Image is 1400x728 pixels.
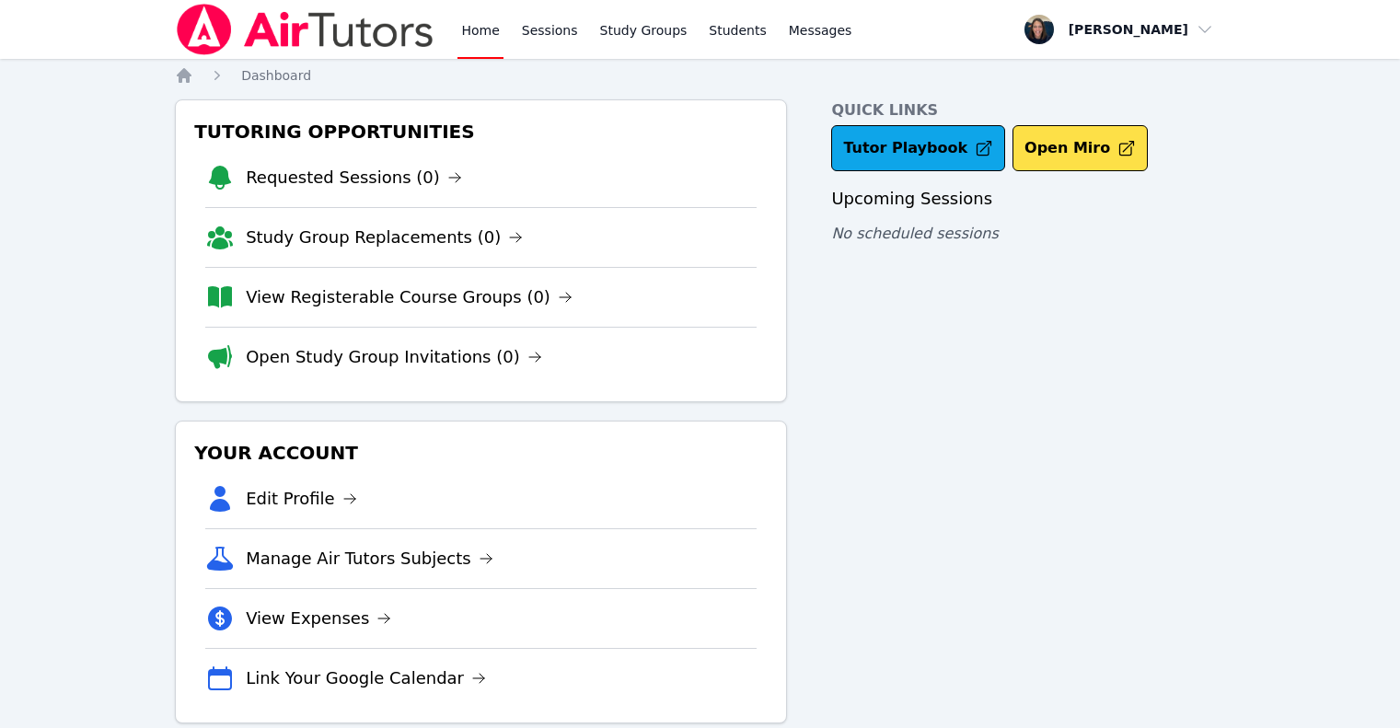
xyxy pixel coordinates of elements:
span: Messages [789,21,852,40]
h3: Tutoring Opportunities [191,115,771,148]
h3: Your Account [191,436,771,469]
nav: Breadcrumb [175,66,1225,85]
a: Edit Profile [246,486,357,512]
a: View Registerable Course Groups (0) [246,284,573,310]
a: View Expenses [246,606,391,631]
a: Study Group Replacements (0) [246,225,523,250]
button: Open Miro [1012,125,1148,171]
h3: Upcoming Sessions [831,186,1225,212]
a: Open Study Group Invitations (0) [246,344,542,370]
a: Dashboard [241,66,311,85]
a: Tutor Playbook [831,125,1005,171]
span: Dashboard [241,68,311,83]
a: Requested Sessions (0) [246,165,462,191]
span: No scheduled sessions [831,225,998,242]
a: Manage Air Tutors Subjects [246,546,493,572]
a: Link Your Google Calendar [246,665,486,691]
img: Air Tutors [175,4,435,55]
h4: Quick Links [831,99,1225,121]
